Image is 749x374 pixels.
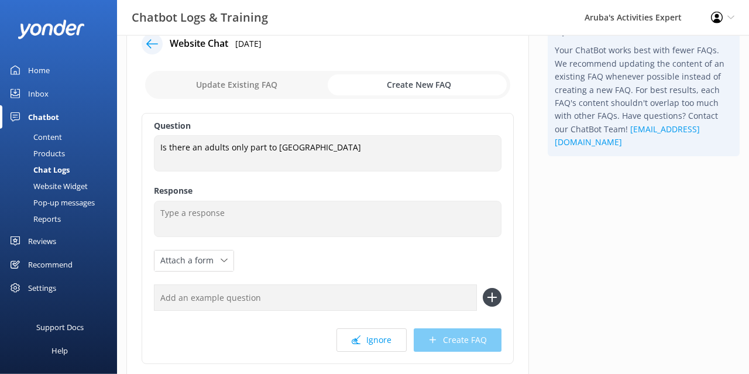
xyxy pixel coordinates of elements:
[7,129,62,145] div: Content
[28,105,59,129] div: Chatbot
[28,229,56,253] div: Reviews
[28,59,50,82] div: Home
[7,178,88,194] div: Website Widget
[7,145,117,162] a: Products
[336,328,407,352] button: Ignore
[555,44,733,149] p: Your ChatBot works best with fewer FAQs. We recommend updating the content of an existing FAQ whe...
[170,36,228,52] h4: Website Chat
[7,162,117,178] a: Chat Logs
[154,135,501,171] textarea: Is there an adults only part to [GEOGRAPHIC_DATA]
[28,82,49,105] div: Inbox
[154,284,477,311] input: Add an example question
[7,129,117,145] a: Content
[7,211,117,227] a: Reports
[160,254,221,267] span: Attach a form
[7,178,117,194] a: Website Widget
[154,119,501,132] label: Question
[7,162,70,178] div: Chat Logs
[7,211,61,227] div: Reports
[7,194,95,211] div: Pop-up messages
[28,276,56,300] div: Settings
[154,184,501,197] label: Response
[7,145,65,162] div: Products
[36,315,84,339] div: Support Docs
[18,20,85,39] img: yonder-white-logo.png
[28,253,73,276] div: Recommend
[51,339,68,362] div: Help
[7,194,117,211] a: Pop-up messages
[235,37,262,50] p: [DATE]
[132,8,268,27] h3: Chatbot Logs & Training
